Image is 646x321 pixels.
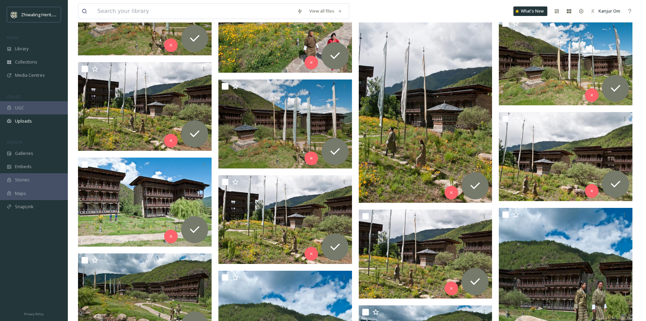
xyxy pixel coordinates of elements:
span: Galleries [15,150,33,157]
span: Zhiwaling Heritage [21,11,59,18]
span: Collections [15,59,37,65]
a: What's New [513,6,547,16]
img: ext_1756119717.989247_gm@zhiwaling.com-DBTN-04-118.jpg [78,62,212,151]
img: ext_1756119717.179615_gm@zhiwaling.com-DBTN-04-116.jpg [359,210,492,299]
span: SnapLink [15,203,34,210]
img: ext_1756119718.427723_gm@zhiwaling.com-DBTN-04-119.jpg [499,112,632,201]
img: ext_1756119716.967039_gm@zhiwaling.com-DBTN-04-115.jpg [78,158,212,247]
span: Stories [15,177,30,183]
span: Embeds [15,163,32,170]
img: ext_1756119718.904172_gm@zhiwaling.com-DBTN-04-121.jpg [218,79,352,168]
span: UGC [15,105,24,111]
img: ext_1756119719.563772_gm@zhiwaling.com-DBTN-04-123.jpg [499,17,632,106]
span: WIDGETS [7,140,22,145]
span: Library [15,46,28,52]
img: Screenshot%202025-04-29%20at%2011.05.50.png [11,11,18,18]
span: Media Centres [15,72,45,78]
input: Search your library [94,4,294,19]
span: Uploads [15,118,32,124]
span: MEDIA [7,35,19,40]
a: Kanjur Om [587,4,624,18]
a: View all files [306,4,346,18]
span: Maps [15,190,26,197]
img: ext_1756119717.432171_gm@zhiwaling.com-DBTN-04-117.jpg [218,175,352,264]
a: Privacy Policy [24,309,44,318]
span: Kanjur Om [599,8,620,14]
span: Privacy Policy [24,312,44,316]
span: COLLECT [7,94,21,99]
img: ext_1756119718.521553_gm@zhiwaling.com-DBTN-04-120.jpg [359,1,492,203]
